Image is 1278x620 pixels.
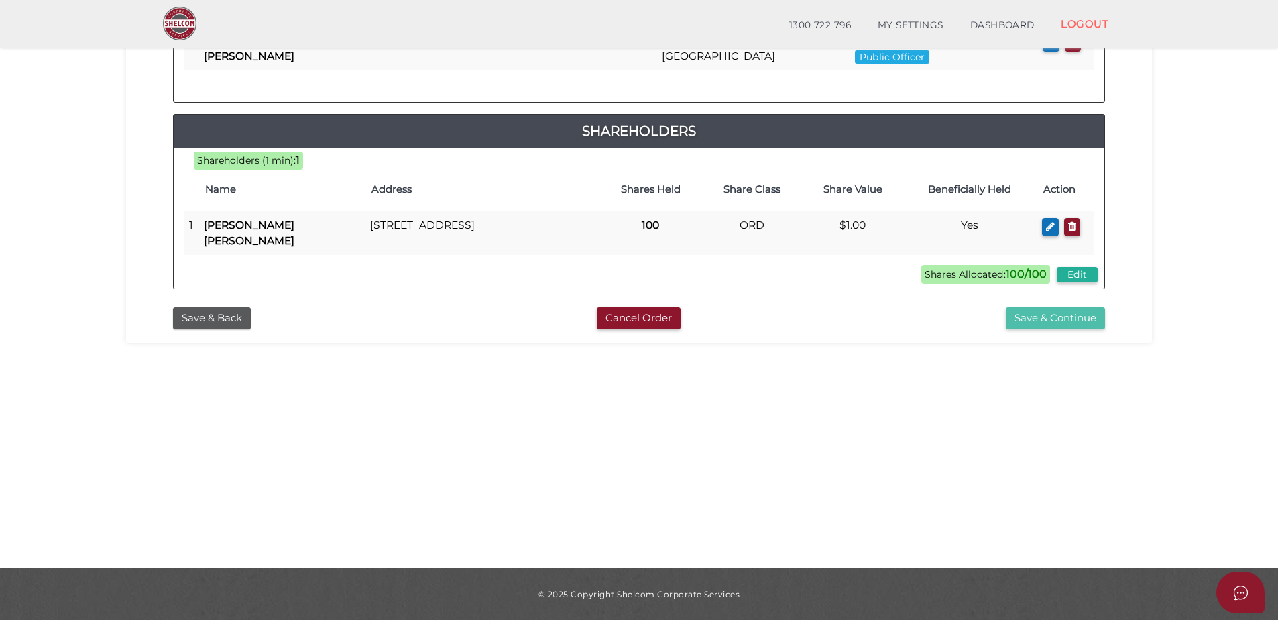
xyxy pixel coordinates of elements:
[708,184,795,195] h4: Share Class
[597,307,681,329] button: Cancel Order
[855,50,929,64] span: Public Officer
[1057,267,1098,282] button: Edit
[365,211,599,255] td: [STREET_ADDRESS]
[957,12,1048,39] a: DASHBOARD
[1216,572,1265,613] button: Open asap
[184,211,198,255] td: 1
[776,12,864,39] a: 1300 722 796
[585,27,656,70] td: [DATE]
[296,154,300,166] b: 1
[803,211,903,255] td: $1.00
[642,219,659,231] b: 100
[903,211,1037,255] td: Yes
[701,211,802,255] td: ORD
[184,27,198,70] td: 1
[204,219,294,246] b: [PERSON_NAME] [PERSON_NAME]
[1006,307,1105,329] button: Save & Continue
[173,307,251,329] button: Save & Back
[197,154,296,166] span: Shareholders (1 min):
[910,184,1030,195] h4: Beneficially Held
[809,184,896,195] h4: Share Value
[359,27,585,70] td: [STREET_ADDRESS]
[1047,10,1122,38] a: LOGOUT
[1043,184,1088,195] h4: Action
[204,34,294,62] b: [PERSON_NAME] [PERSON_NAME]
[205,184,358,195] h4: Name
[921,265,1050,284] span: Shares Allocated:
[1006,268,1047,280] b: 100/100
[606,184,695,195] h4: Shares Held
[864,12,957,39] a: MY SETTINGS
[656,27,849,70] td: [GEOGRAPHIC_DATA], [GEOGRAPHIC_DATA]
[371,184,593,195] h4: Address
[174,120,1104,142] a: Shareholders
[136,588,1142,600] div: © 2025 Copyright Shelcom Corporate Services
